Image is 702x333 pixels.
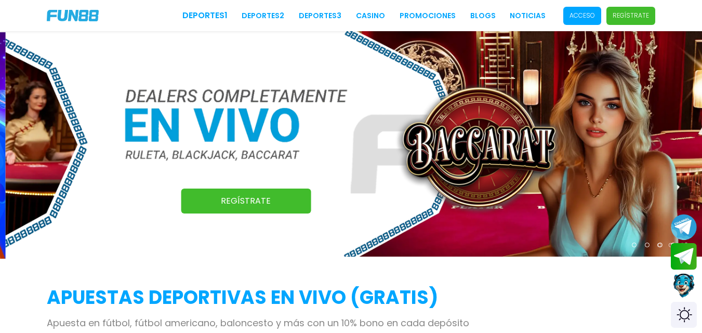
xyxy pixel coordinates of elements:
[671,243,697,270] button: Join telegram
[569,11,595,20] p: Acceso
[510,10,546,21] a: NOTICIAS
[242,10,284,21] a: Deportes2
[671,214,697,241] button: Join telegram channel
[299,10,341,21] a: Deportes3
[47,10,99,21] img: Company Logo
[47,284,655,312] h2: APUESTAS DEPORTIVAS EN VIVO (gratis)
[356,10,385,21] a: CASINO
[671,272,697,299] button: Contact customer service
[182,9,228,22] a: Deportes1
[470,10,496,21] a: BLOGS
[613,11,649,20] p: Regístrate
[400,10,456,21] a: Promociones
[47,316,655,330] p: Apuesta en fútbol, fútbol americano, baloncesto y más con un 10% bono en cada depósito
[671,302,697,328] div: Switch theme
[181,189,311,214] a: Regístrate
